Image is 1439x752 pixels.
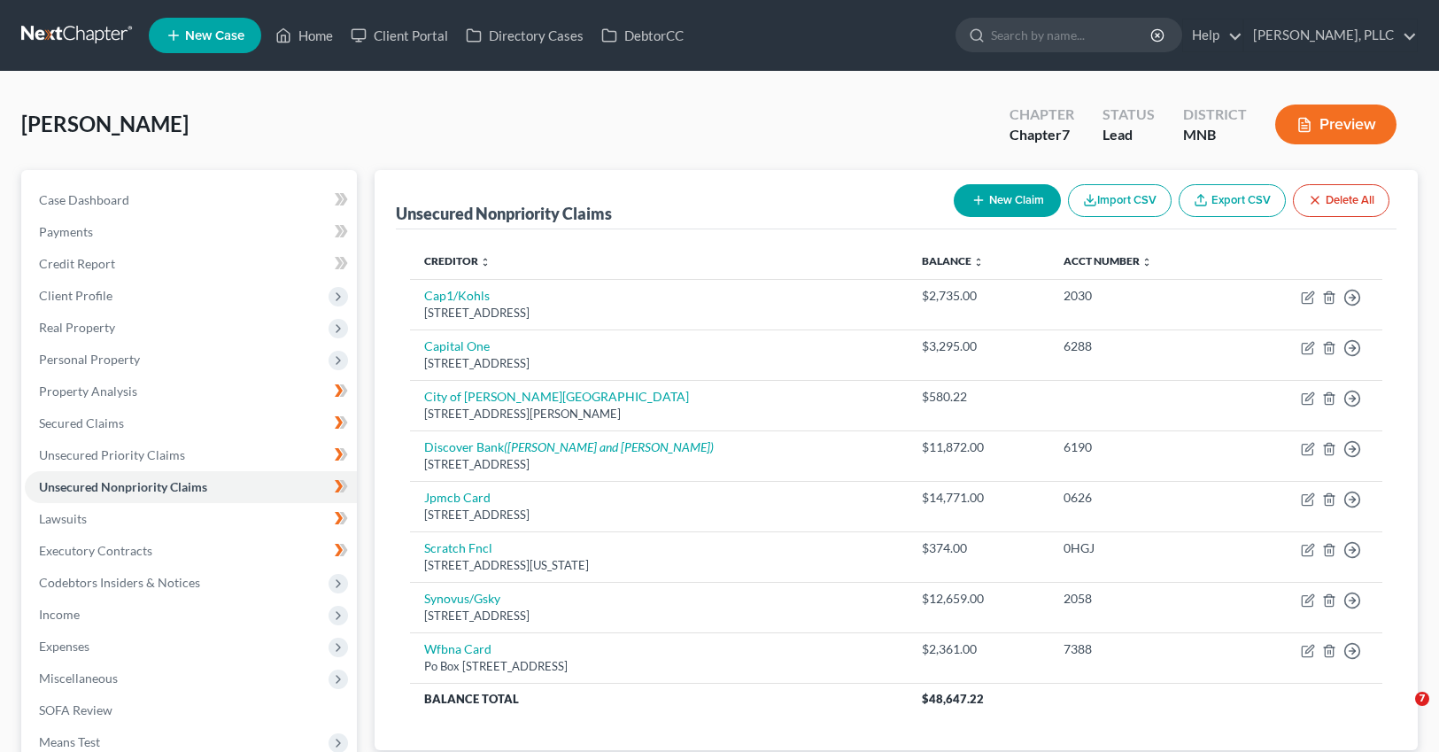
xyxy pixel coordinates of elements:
div: 0626 [1064,489,1219,507]
div: $3,295.00 [922,337,1035,355]
a: Home [267,19,342,51]
button: New Claim [954,184,1061,217]
div: 6288 [1064,337,1219,355]
div: MNB [1183,125,1247,145]
a: Wfbna Card [424,641,491,656]
div: 0HGJ [1064,539,1219,557]
button: Import CSV [1068,184,1172,217]
span: Credit Report [39,256,115,271]
a: Lawsuits [25,503,357,535]
div: District [1183,105,1247,125]
a: Directory Cases [457,19,592,51]
div: Status [1102,105,1155,125]
span: Case Dashboard [39,192,129,207]
a: Case Dashboard [25,184,357,216]
a: DebtorCC [592,19,692,51]
a: Jpmcb Card [424,490,491,505]
div: [STREET_ADDRESS] [424,456,894,473]
a: Client Portal [342,19,457,51]
div: 2058 [1064,590,1219,608]
a: Unsecured Nonpriority Claims [25,471,357,503]
a: Secured Claims [25,407,357,439]
div: [STREET_ADDRESS] [424,355,894,372]
div: Chapter [1010,125,1074,145]
div: $2,361.00 [922,640,1035,658]
a: Capital One [424,338,490,353]
span: Payments [39,224,93,239]
button: Preview [1275,105,1396,144]
span: Property Analysis [39,384,137,399]
a: Creditor unfold_more [424,254,491,267]
button: Delete All [1293,184,1389,217]
span: Income [39,607,80,622]
a: Cap1/Kohls [424,288,490,303]
span: Client Profile [39,288,112,303]
a: SOFA Review [25,694,357,726]
span: SOFA Review [39,702,112,717]
i: unfold_more [1141,257,1152,267]
input: Search by name... [991,19,1153,51]
span: 7 [1415,692,1429,706]
iframe: Intercom live chat [1379,692,1421,734]
a: Export CSV [1179,184,1286,217]
div: 2030 [1064,287,1219,305]
div: $12,659.00 [922,590,1035,608]
a: City of [PERSON_NAME][GEOGRAPHIC_DATA] [424,389,689,404]
span: New Case [185,29,244,43]
span: 7 [1062,126,1070,143]
a: Acct Number unfold_more [1064,254,1152,267]
span: Means Test [39,734,100,749]
a: [PERSON_NAME], PLLC [1244,19,1417,51]
div: [STREET_ADDRESS][US_STATE] [424,557,894,574]
a: Discover Bank([PERSON_NAME] and [PERSON_NAME]) [424,439,714,454]
div: $14,771.00 [922,489,1035,507]
span: [PERSON_NAME] [21,111,189,136]
span: Secured Claims [39,415,124,430]
a: Executory Contracts [25,535,357,567]
div: Lead [1102,125,1155,145]
div: $580.22 [922,388,1035,406]
span: Personal Property [39,352,140,367]
span: Unsecured Priority Claims [39,447,185,462]
div: [STREET_ADDRESS][PERSON_NAME] [424,406,894,423]
span: Lawsuits [39,511,87,526]
div: 7388 [1064,640,1219,658]
div: Unsecured Nonpriority Claims [396,203,612,224]
span: Real Property [39,320,115,335]
div: [STREET_ADDRESS] [424,608,894,624]
a: Balance unfold_more [922,254,984,267]
div: $11,872.00 [922,438,1035,456]
span: Miscellaneous [39,671,118,686]
a: Scratch Fncl [424,540,492,555]
span: Executory Contracts [39,543,152,558]
a: Property Analysis [25,376,357,407]
a: Payments [25,216,357,248]
a: Unsecured Priority Claims [25,439,357,471]
span: Codebtors Insiders & Notices [39,575,200,590]
div: [STREET_ADDRESS] [424,305,894,322]
a: Synovus/Gsky [424,591,500,606]
i: ([PERSON_NAME] and [PERSON_NAME]) [504,439,714,454]
div: [STREET_ADDRESS] [424,507,894,523]
a: Help [1183,19,1242,51]
div: Po Box [STREET_ADDRESS] [424,658,894,675]
span: Unsecured Nonpriority Claims [39,479,207,494]
a: Credit Report [25,248,357,280]
i: unfold_more [480,257,491,267]
div: $2,735.00 [922,287,1035,305]
div: 6190 [1064,438,1219,456]
span: Expenses [39,639,89,654]
span: $48,647.22 [922,692,984,706]
th: Balance Total [410,683,908,715]
i: unfold_more [973,257,984,267]
div: Chapter [1010,105,1074,125]
div: $374.00 [922,539,1035,557]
